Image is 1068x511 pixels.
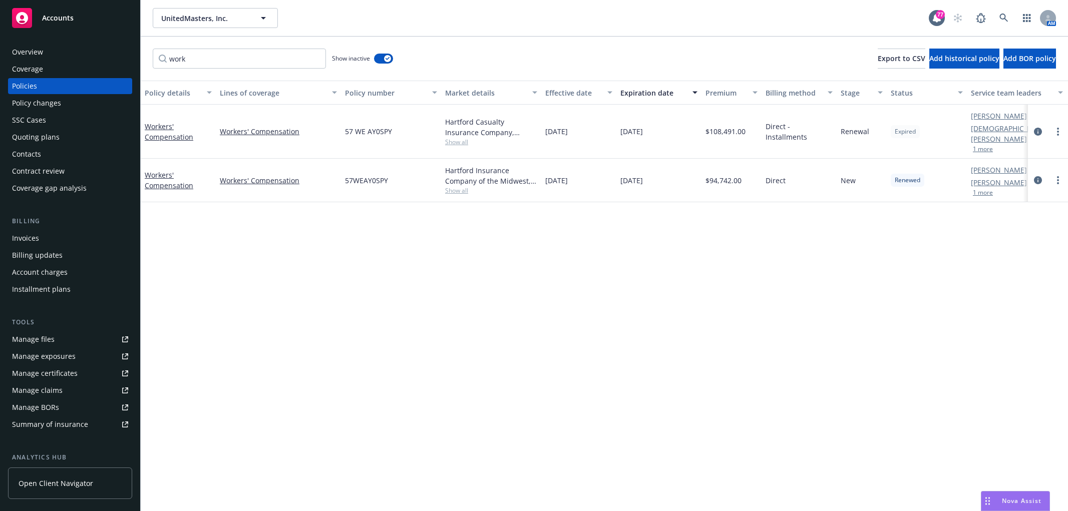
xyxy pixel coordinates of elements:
div: Hartford Casualty Insurance Company, Hartford Insurance Group [445,117,537,138]
div: Account charges [12,264,68,280]
a: Quoting plans [8,129,132,145]
a: Billing updates [8,247,132,263]
a: Contract review [8,163,132,179]
div: Lines of coverage [220,88,326,98]
a: Manage exposures [8,348,132,364]
button: Lines of coverage [216,81,341,105]
button: Market details [441,81,541,105]
div: Expiration date [620,88,686,98]
a: Policy changes [8,95,132,111]
div: Invoices [12,230,39,246]
a: circleInformation [1032,174,1044,186]
span: UnitedMasters, Inc. [161,13,248,24]
div: Premium [705,88,747,98]
a: Manage certificates [8,365,132,381]
div: Quoting plans [12,129,60,145]
button: Add BOR policy [1003,49,1056,69]
span: Renewed [895,176,920,185]
a: [PERSON_NAME] [971,177,1027,188]
a: Coverage [8,61,132,77]
div: Summary of insurance [12,416,88,432]
a: Report a Bug [971,8,991,28]
a: SSC Cases [8,112,132,128]
span: Add historical policy [929,54,999,63]
button: UnitedMasters, Inc. [153,8,278,28]
div: Manage claims [12,382,63,398]
button: Expiration date [616,81,701,105]
a: Installment plans [8,281,132,297]
div: Stage [841,88,872,98]
a: Invoices [8,230,132,246]
span: Renewal [841,126,869,137]
button: Nova Assist [981,491,1050,511]
a: Coverage gap analysis [8,180,132,196]
a: Manage files [8,331,132,347]
div: Tools [8,317,132,327]
a: Policies [8,78,132,94]
a: more [1052,174,1064,186]
div: Coverage gap analysis [12,180,87,196]
a: [DEMOGRAPHIC_DATA][PERSON_NAME] [971,123,1049,144]
button: Policy number [341,81,441,105]
div: Market details [445,88,526,98]
a: Workers' Compensation [220,126,337,137]
div: Hartford Insurance Company of the Midwest, Hartford Insurance Group [445,165,537,186]
button: Export to CSV [878,49,925,69]
div: Contacts [12,146,41,162]
button: Stage [837,81,887,105]
a: Summary of insurance [8,416,132,432]
span: Open Client Navigator [19,478,93,488]
span: 57 WE AY0SPY [345,126,392,137]
a: [PERSON_NAME] [971,165,1027,175]
div: Policy number [345,88,426,98]
a: Overview [8,44,132,60]
div: Coverage [12,61,43,77]
a: Workers' Compensation [220,175,337,186]
button: Effective date [541,81,616,105]
a: Workers' Compensation [145,170,193,190]
button: Policy details [141,81,216,105]
span: [DATE] [620,175,643,186]
input: Filter by keyword... [153,49,326,69]
span: [DATE] [545,175,568,186]
div: Billing [8,216,132,226]
a: Contacts [8,146,132,162]
div: Drag to move [981,491,994,510]
a: Switch app [1017,8,1037,28]
span: Nova Assist [1002,496,1041,505]
button: 1 more [973,190,993,196]
span: Add BOR policy [1003,54,1056,63]
div: Billing method [766,88,822,98]
div: Billing updates [12,247,63,263]
a: more [1052,126,1064,138]
span: Show all [445,138,537,146]
span: Expired [895,127,916,136]
span: Direct [766,175,786,186]
div: Policy details [145,88,201,98]
a: circleInformation [1032,126,1044,138]
a: Accounts [8,4,132,32]
div: Installment plans [12,281,71,297]
span: Accounts [42,14,74,22]
div: Effective date [545,88,601,98]
a: Search [994,8,1014,28]
button: Premium [701,81,762,105]
div: Manage BORs [12,399,59,415]
span: [DATE] [620,126,643,137]
div: Service team leaders [971,88,1052,98]
div: Analytics hub [8,452,132,462]
span: Show all [445,186,537,195]
button: 1 more [973,146,993,152]
a: Account charges [8,264,132,280]
button: Status [887,81,967,105]
div: Manage certificates [12,365,78,381]
a: Start snowing [948,8,968,28]
div: Policy changes [12,95,61,111]
div: Manage files [12,331,55,347]
span: 57WEAY0SPY [345,175,388,186]
div: SSC Cases [12,112,46,128]
button: Service team leaders [967,81,1067,105]
div: Status [891,88,952,98]
span: $108,491.00 [705,126,746,137]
